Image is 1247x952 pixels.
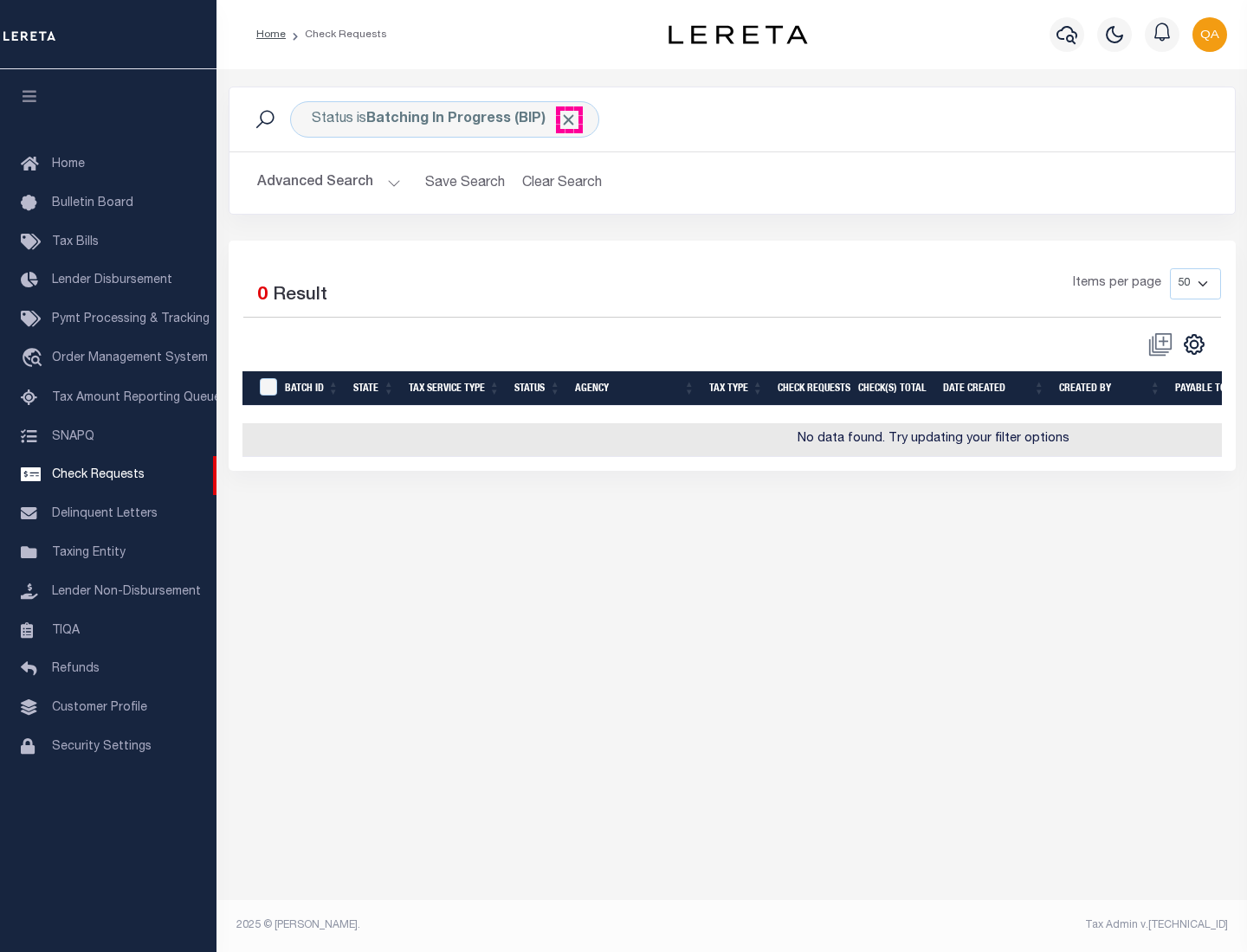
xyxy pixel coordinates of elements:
[52,624,80,636] span: TIQA
[52,663,100,675] span: Refunds
[402,371,507,407] th: Tax Service Type: activate to sort column ascending
[52,274,172,286] span: Lender Disbursement
[745,917,1228,933] div: Tax Admin v.[TECHNICAL_ID]
[568,371,702,407] th: Agency: activate to sort column ascending
[52,352,208,364] span: Order Management System
[1192,17,1227,52] img: svg+xml;base64,PHN2ZyB4bWxucz0iaHR0cDovL3d3dy53My5vcmcvMjAwMC9zdmciIHBvaW50ZXItZXZlbnRzPSJub25lIi...
[936,371,1052,407] th: Date Created: activate to sort column ascending
[1073,274,1161,293] span: Items per page
[52,158,85,170] span: Home
[286,27,387,42] li: Check Requests
[52,313,210,325] span: Pymt Processing & Tracking
[223,917,733,933] div: 2025 © [PERSON_NAME].
[52,586,201,598] span: Lender Non-Disbursement
[771,371,851,407] th: Check Requests
[366,113,578,126] b: Batching In Progress (BIP)
[52,469,145,481] span: Check Requests
[52,702,147,714] span: Customer Profile
[52,236,99,248] span: Tax Bills
[52,547,126,559] span: Taxing Entity
[52,392,221,404] span: Tax Amount Reporting Queue
[273,282,327,310] label: Result
[256,29,286,40] a: Home
[669,25,807,44] img: logo-dark.svg
[559,111,578,129] span: Click to Remove
[257,166,401,200] button: Advanced Search
[278,371,346,407] th: Batch Id: activate to sort column ascending
[21,348,48,370] i: travel_explore
[515,166,610,200] button: Clear Search
[52,741,152,753] span: Security Settings
[1052,371,1168,407] th: Created By: activate to sort column ascending
[507,371,568,407] th: Status: activate to sort column ascending
[415,166,515,200] button: Save Search
[702,371,771,407] th: Tax Type: activate to sort column ascending
[52,430,94,442] span: SNAPQ
[851,371,936,407] th: Check(s) Total
[52,197,133,209] span: Bulletin Board
[257,286,268,305] span: 0
[52,508,158,520] span: Delinquent Letters
[290,101,599,138] div: Status is
[346,371,402,407] th: State: activate to sort column ascending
